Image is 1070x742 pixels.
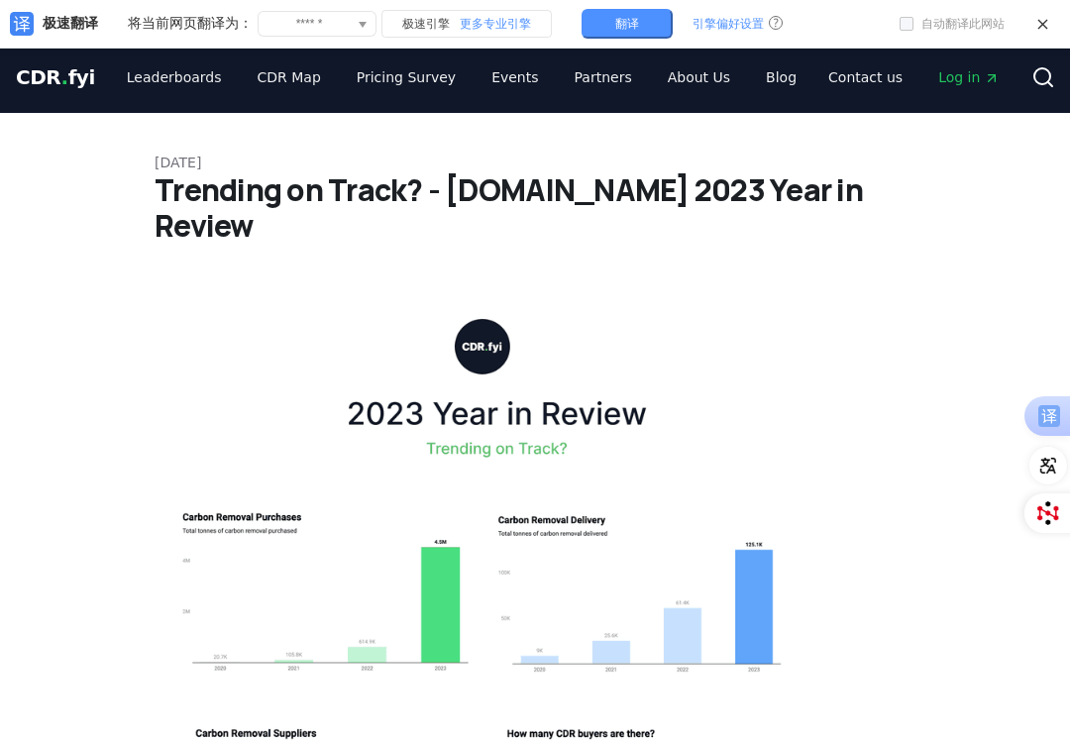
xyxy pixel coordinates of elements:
span: . [61,65,68,89]
a: About Us [652,59,746,95]
nav: Main [111,59,812,95]
a: Pricing Survey [341,59,472,95]
a: Blog [750,59,812,95]
a: Leaderboards [111,59,238,95]
p: [DATE] [155,153,915,172]
a: Partners [559,59,648,95]
h1: Trending on Track? - [DOMAIN_NAME] 2023 Year in Review [155,172,915,244]
a: CDR Map [242,59,337,95]
span: Log in [938,67,1000,87]
a: Log in [922,59,1016,95]
a: Events [476,59,554,95]
nav: Main [812,59,1016,95]
a: Contact us [812,59,918,95]
a: CDR.fyi [16,63,95,91]
span: CDR fyi [16,65,95,89]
